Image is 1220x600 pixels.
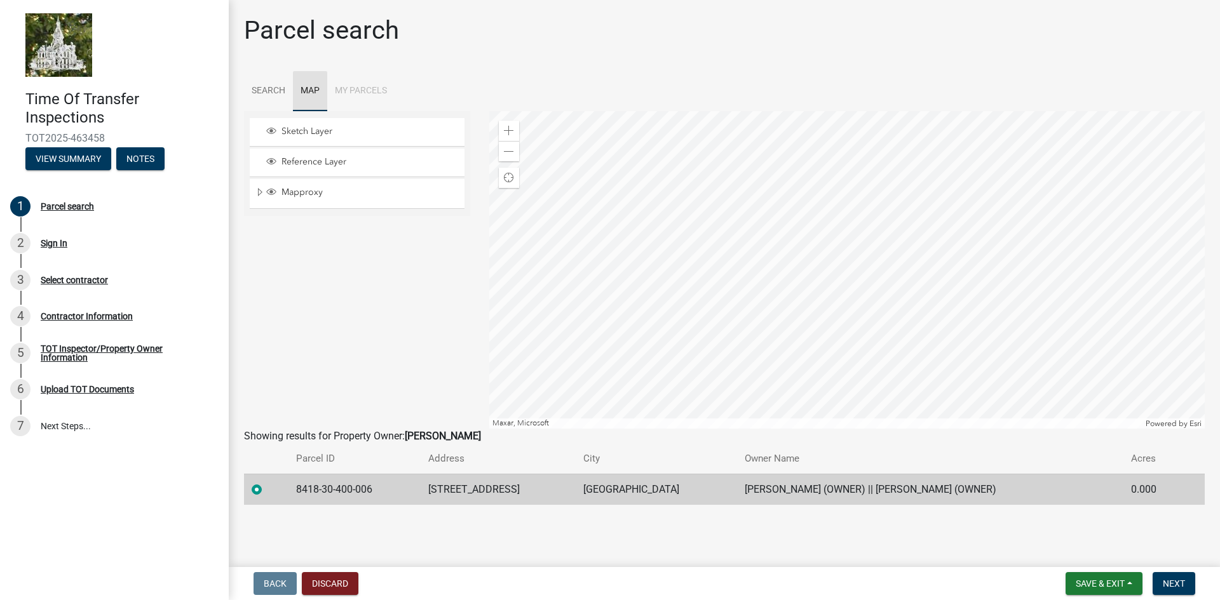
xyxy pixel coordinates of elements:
[25,154,111,164] wm-modal-confirm: Summary
[41,239,67,248] div: Sign In
[278,187,460,198] span: Mapproxy
[489,418,1143,429] div: Maxar, Microsoft
[264,126,460,138] div: Sketch Layer
[737,444,1124,474] th: Owner Name
[248,115,466,212] ul: Layer List
[250,118,464,147] li: Sketch Layer
[264,156,460,169] div: Reference Layer
[288,474,421,505] td: 8418-30-400-006
[1163,578,1185,589] span: Next
[250,149,464,177] li: Reference Layer
[576,444,737,474] th: City
[10,416,30,436] div: 7
[41,385,134,394] div: Upload TOT Documents
[1066,572,1142,595] button: Save & Exit
[10,270,30,290] div: 3
[421,474,576,505] td: [STREET_ADDRESS]
[254,572,297,595] button: Back
[278,156,460,168] span: Reference Layer
[10,306,30,326] div: 4
[116,147,165,170] button: Notes
[1142,418,1205,429] div: Powered by
[41,312,133,321] div: Contractor Information
[421,444,576,474] th: Address
[116,154,165,164] wm-modal-confirm: Notes
[25,90,219,127] h4: Time Of Transfer Inspections
[288,444,421,474] th: Parcel ID
[1123,444,1183,474] th: Acres
[737,474,1124,505] td: [PERSON_NAME] (OWNER) || [PERSON_NAME] (OWNER)
[10,343,30,363] div: 5
[405,430,481,442] strong: [PERSON_NAME]
[576,474,737,505] td: [GEOGRAPHIC_DATA]
[41,276,108,284] div: Select contractor
[250,179,464,208] li: Mapproxy
[293,71,327,112] a: Map
[302,572,358,595] button: Discard
[264,578,287,589] span: Back
[255,187,264,200] span: Expand
[244,71,293,112] a: Search
[10,233,30,253] div: 2
[1076,578,1125,589] span: Save & Exit
[1153,572,1195,595] button: Next
[278,126,460,137] span: Sketch Layer
[25,13,92,77] img: Marshall County, Iowa
[25,147,111,170] button: View Summary
[499,121,519,141] div: Zoom in
[10,379,30,399] div: 6
[244,15,399,46] h1: Parcel search
[41,202,94,211] div: Parcel search
[499,141,519,161] div: Zoom out
[1189,419,1202,428] a: Esri
[25,132,203,144] span: TOT2025-463458
[244,429,1205,444] div: Showing results for Property Owner:
[499,168,519,188] div: Find my location
[264,187,460,199] div: Mapproxy
[10,196,30,217] div: 1
[41,344,208,362] div: TOT Inspector/Property Owner Information
[1123,474,1183,505] td: 0.000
